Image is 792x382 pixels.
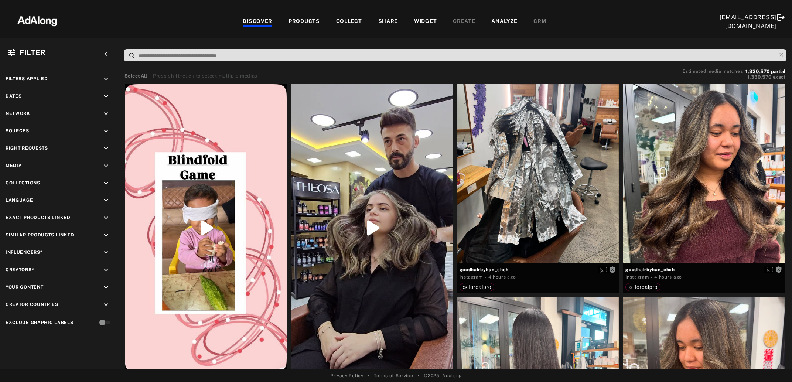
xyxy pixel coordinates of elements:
[720,13,777,31] div: [EMAIL_ADDRESS][DOMAIN_NAME]
[460,266,617,273] span: goodhairbyhan_chch
[6,319,73,326] div: Exclude Graphic Labels
[102,301,110,309] i: keyboard_arrow_down
[102,214,110,222] i: keyboard_arrow_down
[6,198,33,203] span: Language
[745,69,769,74] span: 1,330,570
[491,17,517,26] div: ANALYZE
[654,274,682,280] time: 2025-08-14T08:51:39.000Z
[598,266,609,273] button: Enable diffusion on this media
[683,69,744,74] span: Estimated media matches:
[5,9,70,31] img: 63233d7d88ed69de3c212112c67096b6.png
[453,17,475,26] div: CREATE
[628,284,658,290] div: lorealpro
[102,144,110,153] i: keyboard_arrow_down
[6,232,74,238] span: Similar Products Linked
[6,111,30,116] span: Network
[102,110,110,118] i: keyboard_arrow_down
[764,266,775,273] button: Enable diffusion on this media
[102,249,110,257] i: keyboard_arrow_down
[6,215,71,220] span: Exact Products Linked
[102,75,110,83] i: keyboard_arrow_down
[153,72,257,80] div: Press shift+click to select multiple medias
[418,372,420,379] span: •
[102,231,110,239] i: keyboard_arrow_down
[102,179,110,187] i: keyboard_arrow_down
[683,74,785,81] button: 1,330,570exact
[336,17,362,26] div: COLLECT
[6,146,48,151] span: Right Requests
[6,302,58,307] span: Creator Countries
[6,250,42,255] span: Influencers*
[6,128,29,133] span: Sources
[460,274,483,280] div: Instagram
[651,274,653,280] span: ·
[424,372,462,379] span: © 2025 - Adalong
[124,72,147,80] button: Select All
[20,48,46,57] span: Filter
[775,267,782,272] span: Rights not requested
[609,267,616,272] span: Rights not requested
[6,284,43,290] span: Your Content
[6,267,34,272] span: Creators*
[330,372,363,379] a: Privacy Policy
[368,372,370,379] span: •
[6,76,48,81] span: Filters applied
[488,274,516,280] time: 2025-08-14T08:51:39.000Z
[6,180,40,185] span: Collections
[6,93,22,99] span: Dates
[625,274,649,280] div: Instagram
[102,162,110,170] i: keyboard_arrow_down
[243,17,272,26] div: DISCOVER
[102,92,110,100] i: keyboard_arrow_down
[102,50,110,58] i: keyboard_arrow_left
[6,163,22,168] span: Media
[289,17,320,26] div: PRODUCTS
[485,274,487,280] span: ·
[414,17,437,26] div: WIDGET
[374,372,413,379] a: Terms of Service
[533,17,546,26] div: CRM
[102,197,110,205] i: keyboard_arrow_down
[102,266,110,274] i: keyboard_arrow_down
[102,283,110,291] i: keyboard_arrow_down
[747,74,771,80] span: 1,330,570
[469,284,492,290] span: lorealpro
[635,284,658,290] span: lorealpro
[462,284,492,290] div: lorealpro
[378,17,398,26] div: SHARE
[102,127,110,135] i: keyboard_arrow_down
[745,70,785,74] button: 1,330,570partial
[625,266,783,273] span: goodhairbyhan_chch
